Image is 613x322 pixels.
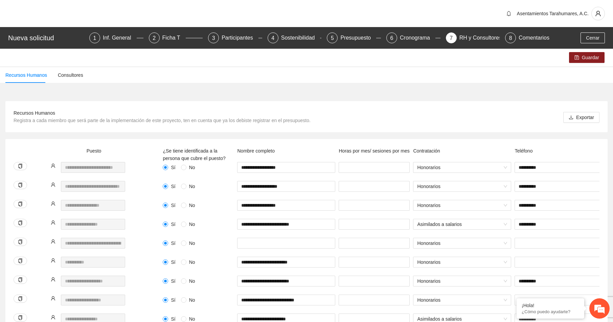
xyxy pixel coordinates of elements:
[51,315,55,320] span: user
[268,32,322,43] div: 4Sostenibilidad
[586,34,599,42] span: Cerrar
[14,162,27,170] button: copy
[14,238,27,246] button: copy
[18,183,23,187] span: copy
[168,239,178,247] span: Sí
[58,71,83,79] div: Consultores
[417,219,507,229] span: Asimilados a salarios
[592,10,605,17] span: user
[14,276,27,284] button: copy
[212,35,215,41] span: 3
[168,202,178,209] span: Sí
[14,118,311,123] span: Registra a cada miembro que será parte de la implementación de este proyecto, ten en cuenta que y...
[450,35,453,41] span: 7
[149,32,203,43] div: 2Ficha T
[390,35,393,41] span: 6
[51,277,55,282] span: user
[400,32,435,43] div: Cronograma
[168,296,178,304] span: Sí
[103,32,137,43] div: Inf. General
[569,52,605,63] button: saveGuardar
[591,7,605,20] button: user
[446,32,500,43] div: 7RH y Consultores
[14,110,55,116] span: Recursos Humanos
[163,148,225,161] span: ¿Se tiene identificada a la persona que cubre el puesto?
[51,296,55,301] span: user
[18,296,23,301] span: copy
[459,32,507,43] div: RH y Consultores
[327,32,381,43] div: 5Presupuesto
[417,238,507,248] span: Honorarios
[505,32,549,43] div: 8Comentarios
[8,32,85,43] div: Nueva solicitud
[576,114,594,121] span: Exportar
[5,71,47,79] div: Recursos Humanos
[522,303,579,308] div: ¡Hola!
[237,148,275,154] span: Nombre completo
[331,35,334,41] span: 5
[87,148,101,154] span: Puesto
[222,32,258,43] div: Participantes
[162,32,186,43] div: Ficha T
[168,183,178,190] span: Sí
[168,258,178,266] span: Sí
[18,277,23,282] span: copy
[18,315,23,320] span: copy
[519,32,549,43] div: Comentarios
[504,11,514,16] span: bell
[186,258,198,266] span: No
[51,239,55,244] span: user
[14,295,27,303] button: copy
[14,200,27,208] button: copy
[582,54,599,61] span: Guardar
[89,32,143,43] div: 1Inf. General
[515,148,532,154] span: Teléfono
[18,164,23,168] span: copy
[413,148,440,154] span: Contratación
[417,181,507,191] span: Honorarios
[417,295,507,305] span: Honorarios
[186,239,198,247] span: No
[417,276,507,286] span: Honorarios
[186,164,198,171] span: No
[503,8,514,19] button: bell
[509,35,512,41] span: 8
[186,277,198,285] span: No
[14,257,27,265] button: copy
[417,257,507,267] span: Honorarios
[18,258,23,263] span: copy
[208,32,262,43] div: 3Participantes
[517,11,589,16] span: Asentamientos Tarahumares, A.C.
[51,258,55,263] span: user
[18,221,23,225] span: copy
[186,221,198,228] span: No
[186,296,198,304] span: No
[51,163,55,168] span: user
[340,32,376,43] div: Presupuesto
[153,35,156,41] span: 2
[563,112,599,123] button: downloadExportar
[386,32,440,43] div: 6Cronograma
[417,162,507,172] span: Honorarios
[581,32,605,43] button: Cerrar
[168,221,178,228] span: Sí
[18,202,23,206] span: copy
[281,32,320,43] div: Sostenibilidad
[522,309,579,314] p: ¿Cómo puedo ayudarte?
[14,181,27,189] button: copy
[168,277,178,285] span: Sí
[168,164,178,171] span: Sí
[339,148,409,154] span: Horas por mes/ sesiones por mes
[93,35,96,41] span: 1
[271,35,274,41] span: 4
[569,115,573,120] span: download
[51,220,55,225] span: user
[186,202,198,209] span: No
[14,314,27,322] button: copy
[14,219,27,227] button: copy
[186,183,198,190] span: No
[51,201,55,206] span: user
[417,200,507,210] span: Honorarios
[18,239,23,244] span: copy
[574,55,579,61] span: save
